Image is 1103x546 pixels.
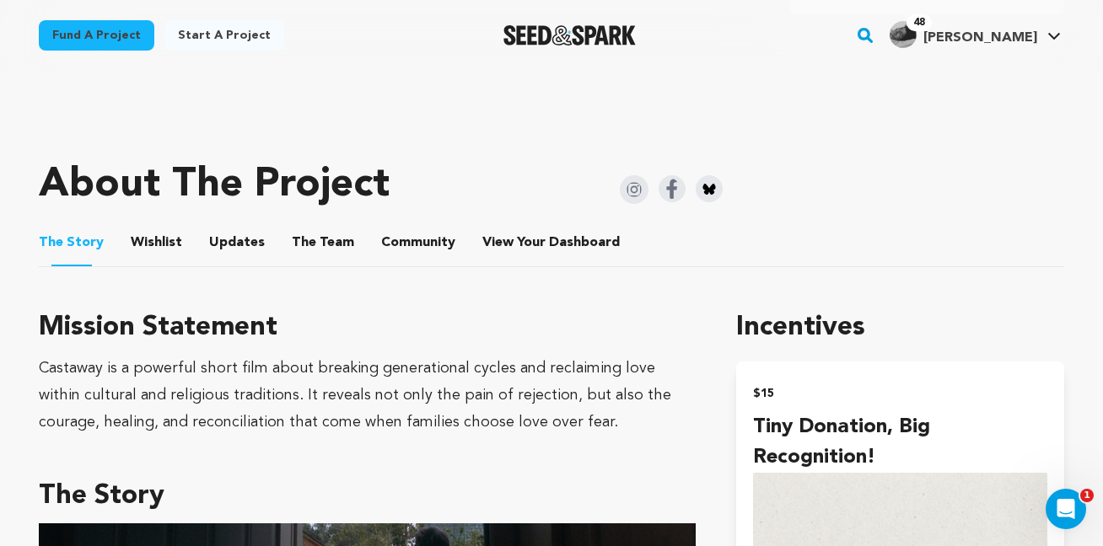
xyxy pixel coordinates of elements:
img: Seed&Spark Facebook Icon [659,175,686,202]
img: Seed&Spark Instagram Icon [620,175,648,204]
h2: $15 [753,382,1047,405]
img: a624ee36a3fc43d5.png [890,21,917,48]
div: Nathan M.'s Profile [890,21,1037,48]
span: Wishlist [131,233,182,253]
a: ViewYourDashboard [482,233,623,253]
span: 1 [1080,489,1094,502]
div: Castaway is a powerful short film about breaking generational cycles and reclaiming love within c... [39,355,696,436]
h3: The Story [39,476,696,517]
a: Start a project [164,20,284,51]
span: Team [292,233,354,253]
span: Dashboard [549,233,620,253]
span: The [39,233,63,253]
span: Story [39,233,104,253]
a: Nathan M.'s Profile [886,18,1064,48]
span: 48 [907,14,932,31]
h3: Mission Statement [39,308,696,348]
span: Updates [209,233,265,253]
iframe: Intercom live chat [1046,489,1086,529]
h1: Incentives [736,308,1064,348]
span: The [292,233,316,253]
img: Seed&Spark Bluesky Icon [696,175,723,202]
a: Seed&Spark Homepage [503,25,636,45]
span: Your [482,233,623,253]
span: [PERSON_NAME] [923,31,1037,45]
span: Community [381,233,455,253]
h1: About The Project [39,165,390,206]
span: Nathan M.'s Profile [886,18,1064,53]
h4: Tiny Donation, Big Recognition! [753,412,1047,473]
img: Seed&Spark Logo Dark Mode [503,25,636,45]
a: Fund a project [39,20,154,51]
